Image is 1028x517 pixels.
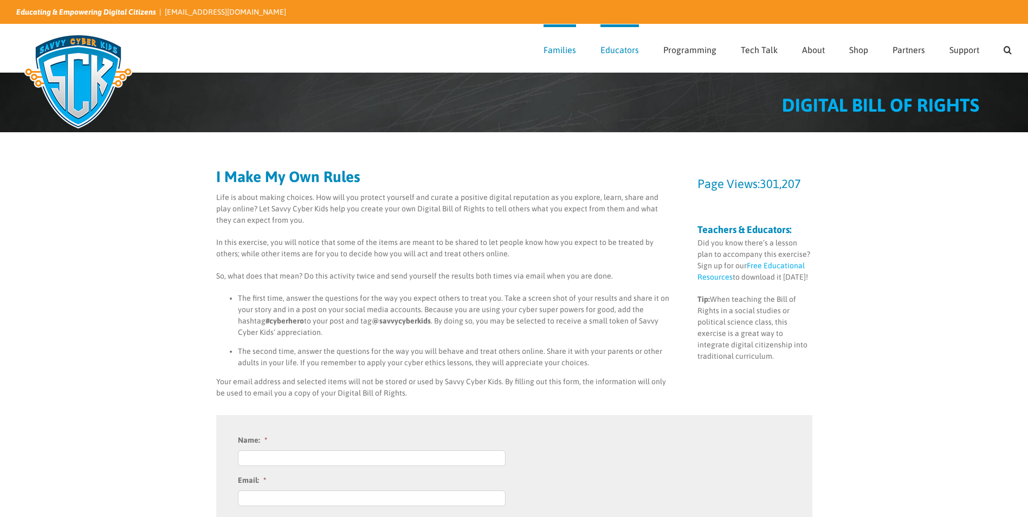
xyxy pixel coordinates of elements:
p: Did you know there’s a lesson plan to accompany this exercise? Sign up for our to download it [DA... [697,237,812,283]
label: Name: [238,435,267,445]
a: Families [544,24,576,72]
a: Support [949,24,979,72]
img: Savvy Cyber Kids Logo [16,27,140,135]
a: [EMAIL_ADDRESS][DOMAIN_NAME] [165,8,286,16]
p: So, what does that mean? Do this activity twice and send yourself the results both times via emai... [216,270,674,282]
p: Your email address and selected items will not be stored or used by Savvy Cyber Kids. By filling ... [216,376,674,399]
span: 301,207 [760,177,801,191]
strong: #cyberhero [266,316,304,325]
a: About [802,24,825,72]
span: Partners [893,46,925,54]
span: Programming [663,46,716,54]
span: DIGITAL BILL OF RIGHTS [782,94,979,115]
span: Families [544,46,576,54]
p: When teaching the Bill of Rights in a social studies or political science class, this exercise is... [697,294,812,362]
span: Support [949,46,979,54]
span: About [802,46,825,54]
span: Shop [849,46,868,54]
nav: Main Menu [544,24,1012,72]
li: The first time, answer the questions for the way you expect others to treat you. Take a screen sh... [238,293,674,338]
p: In this exercise, you will notice that some of the items are meant to be shared to let people kno... [216,237,674,260]
span: Educators [600,46,639,54]
a: Tech Talk [741,24,778,72]
strong: Teachers & Educators: [697,224,792,235]
li: The second time, answer the questions for the way you will behave and treat others online. Share ... [238,346,674,369]
strong: Tip: [697,295,710,303]
span: Tech Talk [741,46,778,54]
a: Programming [663,24,716,72]
label: Email: [238,475,266,485]
strong: @savvycyberkids [372,316,431,325]
a: Free Educational Resources [697,261,805,281]
a: Partners [893,24,925,72]
a: Shop [849,24,868,72]
a: Search [1004,24,1012,72]
p: Life is about making choices. How will you protect yourself and curate a positive digital reputat... [216,192,674,226]
h3: Page Views: [697,178,812,190]
a: Educators [600,24,639,72]
i: Educating & Empowering Digital Citizens [16,8,156,16]
h2: I Make My Own Rules [216,169,674,184]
